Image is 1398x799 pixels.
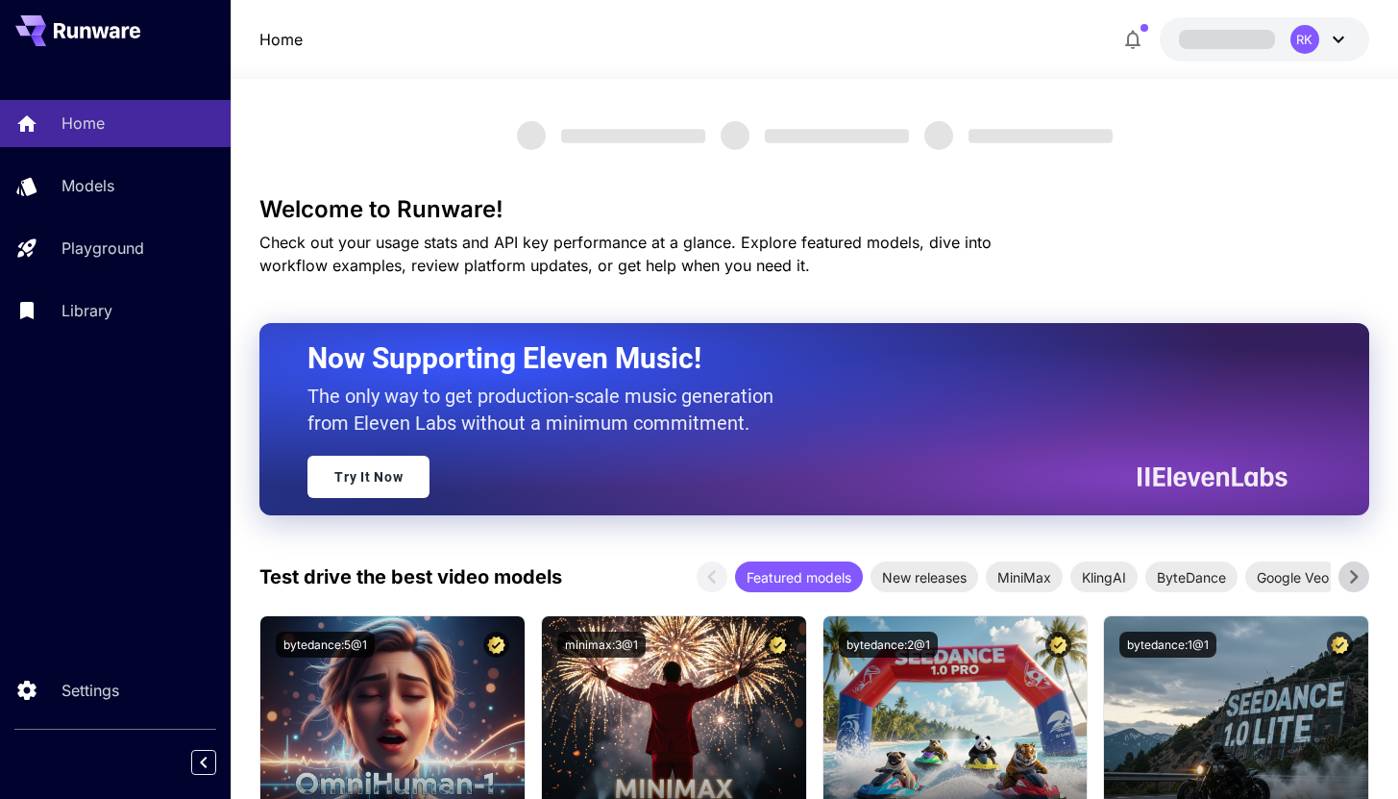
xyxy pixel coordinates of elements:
[483,632,509,658] button: Certified Model – Vetted for best performance and includes a commercial license.
[1290,25,1319,54] div: RK
[276,632,375,658] button: bytedance:5@1
[986,562,1063,592] div: MiniMax
[61,174,114,197] p: Models
[1245,562,1340,592] div: Google Veo
[259,196,1368,223] h3: Welcome to Runware!
[259,562,562,591] p: Test drive the best video models
[1045,632,1071,658] button: Certified Model – Vetted for best performance and includes a commercial license.
[206,745,231,780] div: Collapse sidebar
[871,567,978,587] span: New releases
[307,383,788,437] p: The only way to get production-scale music generation from Eleven Labs without a minimum commitment.
[61,112,105,135] p: Home
[307,456,429,498] a: Try It Now
[1145,562,1238,592] div: ByteDance
[735,562,863,592] div: Featured models
[259,28,303,51] nav: breadcrumb
[259,28,303,51] a: Home
[1245,567,1340,587] span: Google Veo
[765,632,791,658] button: Certified Model – Vetted for best performance and includes a commercial license.
[191,750,216,775] button: Collapse sidebar
[1119,632,1216,658] button: bytedance:1@1
[1327,632,1353,658] button: Certified Model – Vetted for best performance and includes a commercial license.
[1070,567,1138,587] span: KlingAI
[61,679,119,702] p: Settings
[1160,17,1369,62] button: RK
[557,632,646,658] button: minimax:3@1
[1145,567,1238,587] span: ByteDance
[839,632,938,658] button: bytedance:2@1
[735,567,863,587] span: Featured models
[61,299,112,322] p: Library
[1070,562,1138,592] div: KlingAI
[259,233,992,275] span: Check out your usage stats and API key performance at a glance. Explore featured models, dive int...
[307,340,1272,377] h2: Now Supporting Eleven Music!
[871,562,978,592] div: New releases
[986,567,1063,587] span: MiniMax
[61,237,144,260] p: Playground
